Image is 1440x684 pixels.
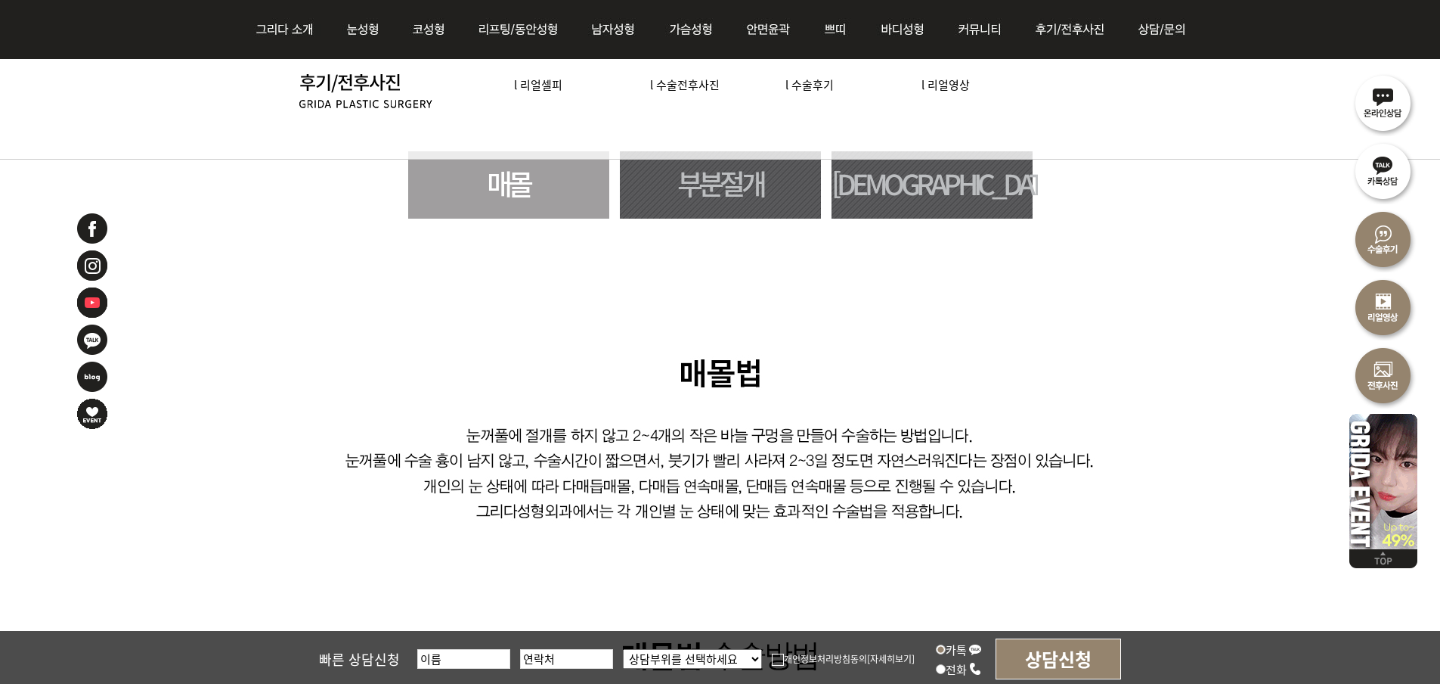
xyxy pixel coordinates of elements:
[772,654,784,666] img: checkbox.png
[1349,549,1417,568] img: 위로가기
[620,151,821,219] a: 부분절개
[996,639,1121,679] input: 상담신청
[968,662,982,676] img: call_icon.png
[831,151,1033,219] a: [DEMOGRAPHIC_DATA]
[514,76,562,92] a: l 리얼셀피
[1349,68,1417,136] img: 온라인상담
[936,664,946,674] input: 전화
[772,652,867,665] label: 개인정보처리방침동의
[936,645,946,654] input: 카톡
[520,649,613,669] input: 연락처
[867,652,915,665] a: [자세히보기]
[1349,340,1417,409] img: 수술전후사진
[1349,409,1417,549] img: 이벤트
[76,286,109,319] img: 유투브
[408,151,609,219] a: 매몰
[299,73,432,108] img: 후기/전후사진
[76,323,109,356] img: 카카오톡
[968,642,982,656] img: kakao_icon.png
[76,360,109,393] img: 네이버블로그
[76,397,109,431] img: 이벤트
[650,76,720,92] a: l 수술전후사진
[936,642,982,658] label: 카톡
[1349,136,1417,204] img: 카톡상담
[1349,272,1417,340] img: 리얼영상
[921,76,970,92] a: l 리얼영상
[785,76,834,92] a: l 수술후기
[319,649,400,669] span: 빠른 상담신청
[76,212,109,245] img: 페이스북
[1349,204,1417,272] img: 수술후기
[76,249,109,282] img: 인스타그램
[936,661,982,677] label: 전화
[417,649,510,669] input: 이름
